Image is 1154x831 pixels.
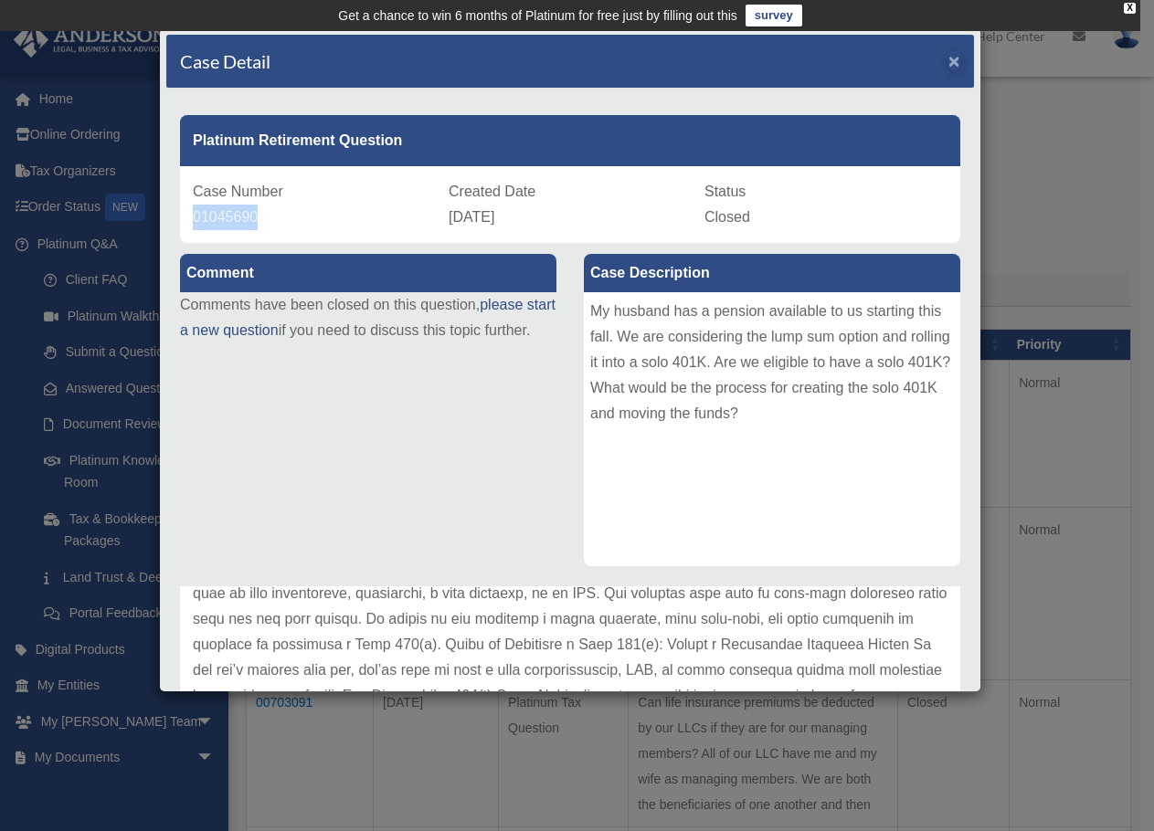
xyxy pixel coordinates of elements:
label: Comment [180,254,556,292]
button: Close [948,51,960,70]
div: My husband has a pension available to us starting this fall. We are considering the lump sum opti... [584,292,960,566]
span: Status [704,184,746,199]
div: close [1124,3,1136,14]
span: 01045690 [193,209,258,225]
span: [DATE] [449,209,494,225]
h4: Case Detail [180,48,270,74]
span: × [948,50,960,71]
a: please start a new question [180,297,556,338]
span: Created Date [449,184,535,199]
div: Platinum Retirement Question [180,115,960,166]
div: Get a chance to win 6 months of Platinum for free just by filling out this [338,5,737,26]
a: survey [746,5,802,26]
span: Closed [704,209,750,225]
p: Comments have been closed on this question, if you need to discuss this topic further. [180,292,556,343]
label: Case Description [584,254,960,292]
span: Case Number [193,184,283,199]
